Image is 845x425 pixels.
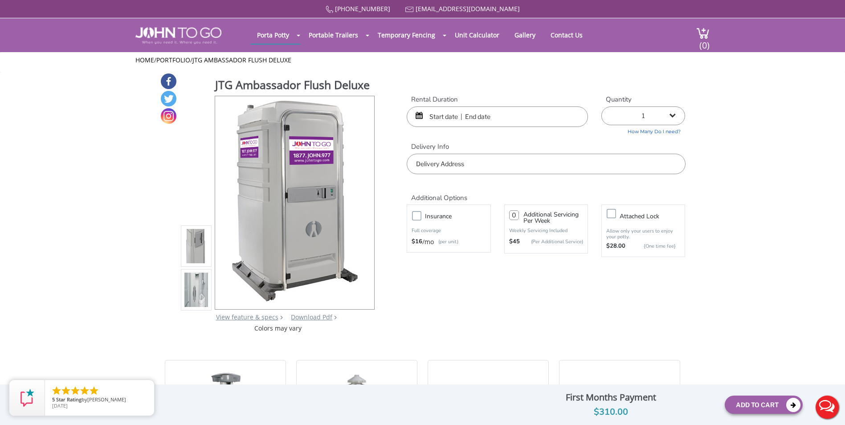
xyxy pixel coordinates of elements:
[334,315,337,319] img: chevron.png
[520,238,583,245] p: (Per Additional Service)
[184,185,208,395] img: Product
[192,56,291,64] a: JTG Ambassador Flush Deluxe
[291,313,332,321] a: Download Pdf
[87,396,126,403] span: [PERSON_NAME]
[412,226,486,235] p: Full coverage
[503,390,718,405] div: First Months Payment
[405,7,414,12] img: Mail
[52,397,147,403] span: by
[425,211,494,222] h3: Insurance
[156,56,190,64] a: Portfolio
[52,396,55,403] span: 5
[696,27,710,39] img: cart a
[227,96,363,306] img: Product
[135,27,221,44] img: JOHN to go
[620,211,689,222] h3: Attached lock
[216,313,278,321] a: View feature & specs
[52,402,68,409] span: [DATE]
[630,242,676,251] p: {One time fee}
[407,142,685,151] label: Delivery Info
[184,141,208,351] img: Product
[61,385,71,396] li: 
[412,237,486,246] div: /mo
[161,108,176,124] a: Instagram
[302,26,365,44] a: Portable Trailers
[161,91,176,106] a: Twitter
[407,154,685,174] input: Delivery Address
[70,385,81,396] li: 
[335,4,390,13] a: [PHONE_NUMBER]
[135,56,710,65] ul: / /
[508,26,542,44] a: Gallery
[56,396,82,403] span: Star Rating
[18,389,36,407] img: Review Rating
[326,6,333,13] img: Call
[280,315,283,319] img: right arrow icon
[544,26,589,44] a: Contact Us
[809,389,845,425] button: Live Chat
[448,26,506,44] a: Unit Calculator
[416,4,520,13] a: [EMAIL_ADDRESS][DOMAIN_NAME]
[523,212,583,224] h3: Additional Servicing Per Week
[725,396,803,414] button: Add To Cart
[509,210,519,220] input: 0
[89,385,99,396] li: 
[699,32,710,51] span: (0)
[509,227,583,234] p: Weekly Servicing Included
[509,237,520,246] strong: $45
[606,242,625,251] strong: $28.00
[51,385,62,396] li: 
[407,183,685,202] h2: Additional Options
[407,106,588,127] input: Start date | End date
[79,385,90,396] li: 
[250,26,296,44] a: Porta Potty
[135,56,154,64] a: Home
[161,74,176,89] a: Facebook
[412,237,422,246] strong: $16
[503,405,718,419] div: $310.00
[434,237,458,246] p: (per unit)
[407,95,588,104] label: Rental Duration
[181,324,376,333] div: Colors may vary
[215,77,376,95] h1: JTG Ambassador Flush Deluxe
[601,95,685,104] label: Quantity
[371,26,442,44] a: Temporary Fencing
[601,125,685,135] a: How Many Do I need?
[606,228,680,240] p: Allow only your users to enjoy your potty.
